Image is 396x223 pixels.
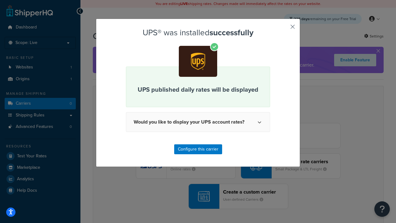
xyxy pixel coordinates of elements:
[126,112,270,132] button: Would you like to display your UPS account rates?
[209,27,253,38] strong: successfully
[174,144,222,154] button: Configure this carrier
[179,46,217,77] img: app-ups.png
[210,42,219,51] i: Check mark
[134,85,262,94] p: UPS published daily rates will be displayed
[126,28,270,37] h2: UPS® was installed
